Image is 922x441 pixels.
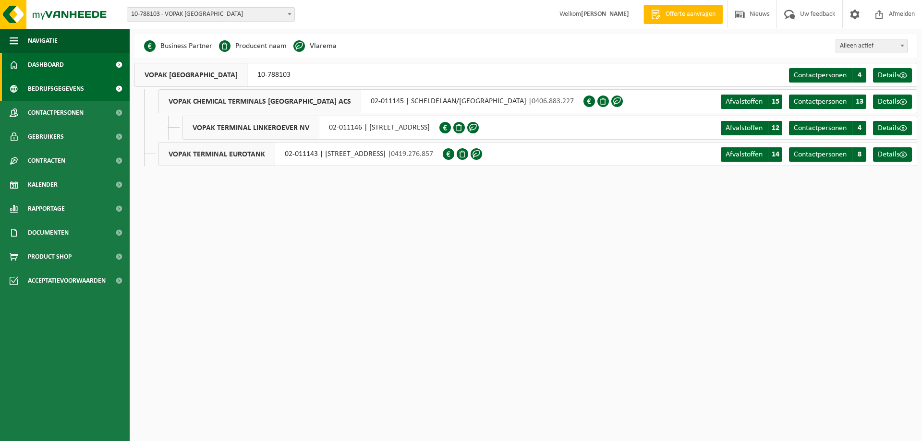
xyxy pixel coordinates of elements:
[726,98,763,106] span: Afvalstoffen
[28,101,84,125] span: Contactpersonen
[873,147,912,162] a: Details
[158,142,443,166] div: 02-011143 | [STREET_ADDRESS] |
[28,77,84,101] span: Bedrijfsgegevens
[789,147,866,162] a: Contactpersonen 8
[836,39,907,53] span: Alleen actief
[794,72,847,79] span: Contactpersonen
[28,221,69,245] span: Documenten
[789,121,866,135] a: Contactpersonen 4
[768,147,782,162] span: 14
[878,98,899,106] span: Details
[852,147,866,162] span: 8
[28,269,106,293] span: Acceptatievoorwaarden
[219,39,287,53] li: Producent naam
[28,29,58,53] span: Navigatie
[28,245,72,269] span: Product Shop
[159,143,275,166] span: VOPAK TERMINAL EUROTANK
[28,173,58,197] span: Kalender
[794,98,847,106] span: Contactpersonen
[134,63,300,87] div: 10-788103
[726,151,763,158] span: Afvalstoffen
[721,147,782,162] a: Afvalstoffen 14
[28,53,64,77] span: Dashboard
[873,68,912,83] a: Details
[183,116,319,139] span: VOPAK TERMINAL LINKEROEVER NV
[293,39,337,53] li: Vlarema
[852,68,866,83] span: 4
[28,149,65,173] span: Contracten
[182,116,439,140] div: 02-011146 | [STREET_ADDRESS]
[721,121,782,135] a: Afvalstoffen 12
[391,150,433,158] span: 0419.276.857
[726,124,763,132] span: Afvalstoffen
[532,97,574,105] span: 0406.883.227
[873,121,912,135] a: Details
[127,7,295,22] span: 10-788103 - VOPAK BELGIUM
[852,95,866,109] span: 13
[878,151,899,158] span: Details
[768,95,782,109] span: 15
[127,8,294,21] span: 10-788103 - VOPAK BELGIUM
[721,95,782,109] a: Afvalstoffen 15
[878,124,899,132] span: Details
[873,95,912,109] a: Details
[794,124,847,132] span: Contactpersonen
[836,39,908,53] span: Alleen actief
[581,11,629,18] strong: [PERSON_NAME]
[643,5,723,24] a: Offerte aanvragen
[663,10,718,19] span: Offerte aanvragen
[768,121,782,135] span: 12
[159,90,361,113] span: VOPAK CHEMICAL TERMINALS [GEOGRAPHIC_DATA] ACS
[878,72,899,79] span: Details
[28,125,64,149] span: Gebruikers
[794,151,847,158] span: Contactpersonen
[789,95,866,109] a: Contactpersonen 13
[135,63,248,86] span: VOPAK [GEOGRAPHIC_DATA]
[852,121,866,135] span: 4
[144,39,212,53] li: Business Partner
[789,68,866,83] a: Contactpersonen 4
[158,89,583,113] div: 02-011145 | SCHELDELAAN/[GEOGRAPHIC_DATA] |
[28,197,65,221] span: Rapportage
